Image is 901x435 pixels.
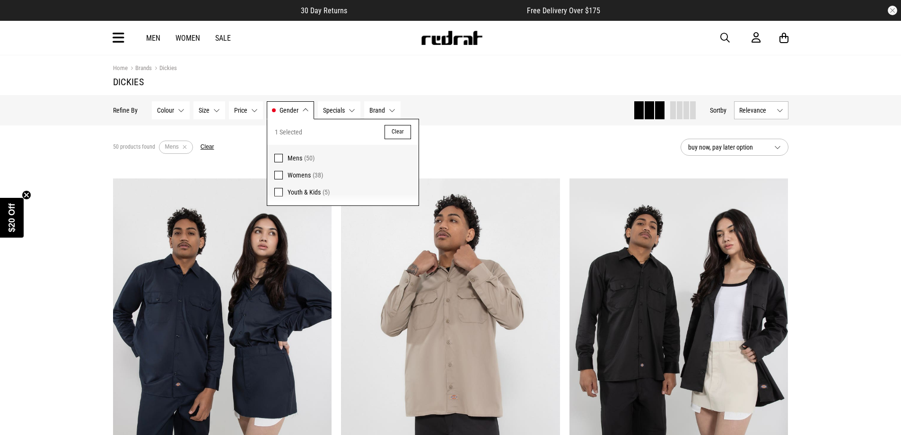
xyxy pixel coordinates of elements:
button: Gender [267,101,314,119]
button: Brand [364,101,401,119]
h1: Dickies [113,76,788,88]
button: Close teaser [22,190,31,200]
span: Free Delivery Over $175 [527,6,600,15]
span: Specials [323,107,345,114]
span: Youth & Kids [288,188,321,196]
div: Gender [267,119,419,206]
span: Womens [288,171,311,179]
span: Colour [157,107,174,114]
button: Size [193,101,225,119]
span: (38) [313,171,323,179]
span: Brand [369,107,385,114]
button: Colour [152,101,190,119]
span: 30 Day Returns [301,6,347,15]
button: Specials [318,101,360,119]
iframe: Customer reviews powered by Trustpilot [366,6,508,15]
a: Brands [128,64,152,73]
span: Relevance [739,107,773,114]
img: Redrat logo [420,31,483,45]
a: Women [175,34,200,43]
span: (50) [304,154,315,162]
span: (5) [323,188,330,196]
button: Sortby [710,105,726,116]
span: Price [234,107,247,114]
button: Clear [201,143,214,151]
a: Dickies [152,64,177,73]
button: Relevance [734,101,788,119]
span: by [720,107,726,114]
span: Mens [165,143,179,150]
button: Clear [385,125,411,139]
button: Remove filter [179,141,191,154]
span: Gender [280,107,298,114]
span: 1 Selected [275,126,302,138]
span: Mens [288,154,302,162]
span: $20 Off [7,203,17,232]
button: buy now, pay later option [681,139,788,156]
p: Refine By [113,107,138,114]
a: Home [113,64,128,71]
button: Price [229,101,263,119]
a: Men [146,34,160,43]
span: Size [199,107,210,114]
span: 50 products found [113,143,155,151]
span: buy now, pay later option [688,142,767,153]
a: Sale [215,34,231,43]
